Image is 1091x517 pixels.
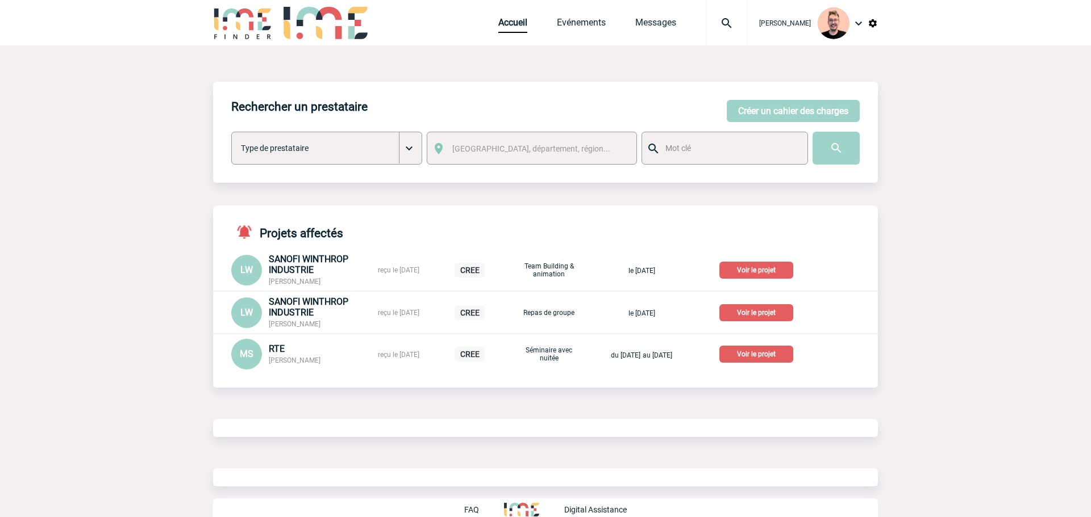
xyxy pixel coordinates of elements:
a: Evénements [557,17,606,33]
span: reçu le [DATE] [378,309,419,317]
p: Team Building & animation [520,262,577,278]
a: FAQ [464,503,504,514]
span: MS [240,348,253,359]
span: LW [240,264,253,275]
span: LW [240,307,253,318]
span: le [DATE] [628,309,655,317]
span: [GEOGRAPHIC_DATA], département, région... [452,144,610,153]
span: [PERSON_NAME] [269,356,320,364]
h4: Rechercher un prestataire [231,100,368,114]
span: SANOFI WINTHROP INDUSTRIE [269,254,348,275]
p: Digital Assistance [564,505,627,514]
p: FAQ [464,505,479,514]
span: [PERSON_NAME] [269,320,320,328]
span: RTE [269,343,285,354]
span: reçu le [DATE] [378,266,419,274]
a: Voir le projet [719,264,798,275]
span: [PERSON_NAME] [269,278,320,285]
input: Mot clé [663,141,797,155]
p: Voir le projet [719,262,793,279]
p: CREE [455,263,485,278]
p: Séminaire avec nuitée [520,346,577,362]
span: SANOFI WINTHROP INDUSTRIE [269,296,348,318]
a: Voir le projet [719,348,798,359]
span: du [DATE] [611,351,640,359]
img: 129741-1.png [818,7,850,39]
a: Voir le projet [719,306,798,317]
img: http://www.idealmeetingsevents.fr/ [504,503,539,516]
h4: Projets affectés [231,224,343,240]
p: Voir le projet [719,304,793,321]
p: Repas de groupe [520,309,577,317]
a: Accueil [498,17,527,33]
p: CREE [455,347,485,362]
input: Submit [813,132,860,165]
span: au [DATE] [643,351,672,359]
p: CREE [455,305,485,320]
img: notifications-active-24-px-r.png [236,224,260,240]
span: reçu le [DATE] [378,351,419,359]
span: le [DATE] [628,267,655,275]
img: IME-Finder [213,7,272,39]
p: Voir le projet [719,346,793,363]
a: Messages [635,17,676,33]
span: [PERSON_NAME] [759,19,811,27]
